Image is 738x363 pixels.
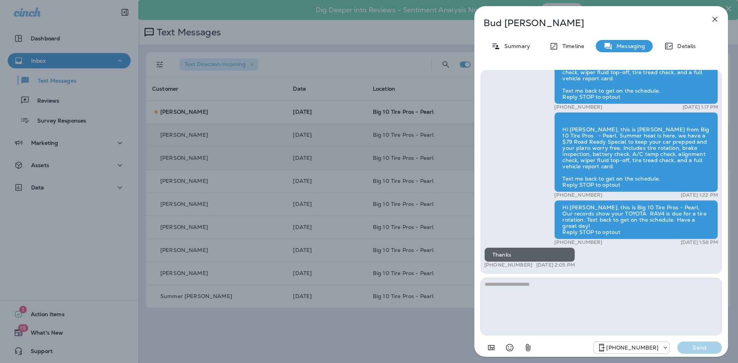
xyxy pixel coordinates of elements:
[613,43,645,49] p: Messaging
[606,345,658,351] p: [PHONE_NUMBER]
[554,103,602,109] p: [PHONE_NUMBER]
[484,340,499,355] button: Add in a premade template
[554,239,602,245] p: [PHONE_NUMBER]
[484,247,575,262] div: Thanks
[554,111,718,192] div: Hi [PERSON_NAME], this is [PERSON_NAME] from Big 10 Tire Pros - Pearl. Summer heat is here, we ha...
[681,192,718,198] p: [DATE] 1:22 PM
[500,43,530,49] p: Summary
[554,192,602,198] p: [PHONE_NUMBER]
[484,262,532,268] p: [PHONE_NUMBER]
[558,43,584,49] p: Timeline
[673,43,696,49] p: Details
[594,343,669,352] div: +1 (601) 647-4599
[683,103,718,109] p: [DATE] 1:17 PM
[502,340,517,355] button: Select an emoji
[562,116,568,123] img: twilio-download
[554,200,718,239] div: Hi [PERSON_NAME], this is Big 10 Tire Pros - Pearl. Our records show your TOYOTA RAV4 is due for ...
[536,262,575,268] p: [DATE] 2:05 PM
[681,239,718,245] p: [DATE] 1:58 PM
[484,18,693,28] p: Bud [PERSON_NAME]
